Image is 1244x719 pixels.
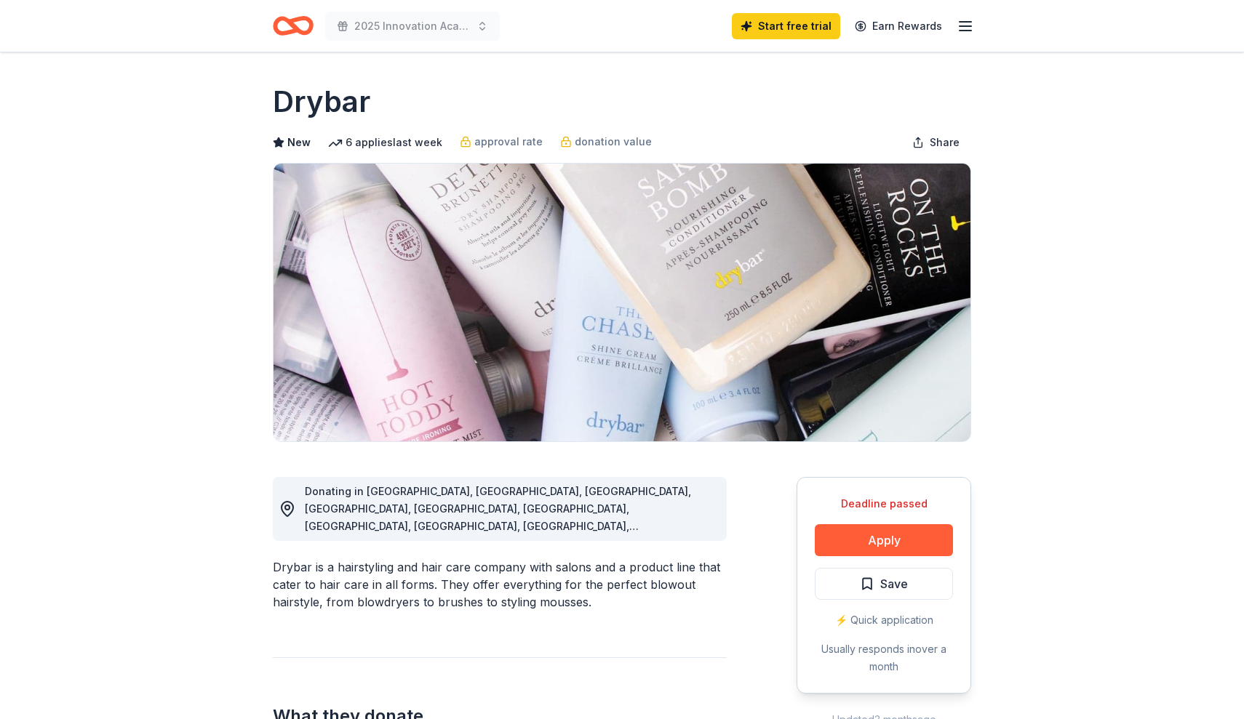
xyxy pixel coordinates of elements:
button: 2025 Innovation Academy SIlent Auction [325,12,500,41]
span: 2025 Innovation Academy SIlent Auction [354,17,471,35]
a: Home [273,9,314,43]
span: Donating in [GEOGRAPHIC_DATA], [GEOGRAPHIC_DATA], [GEOGRAPHIC_DATA], [GEOGRAPHIC_DATA], [GEOGRAPH... [305,485,691,637]
button: Share [901,128,971,157]
button: Apply [815,524,953,556]
a: Start free trial [732,13,840,39]
img: Image for Drybar [274,164,970,441]
div: Usually responds in over a month [815,640,953,675]
a: Earn Rewards [846,13,951,39]
div: Drybar is a hairstyling and hair care company with salons and a product line that cater to hair c... [273,558,727,611]
span: New [287,134,311,151]
button: Save [815,568,953,600]
span: approval rate [474,133,543,150]
a: donation value [560,133,652,150]
h1: Drybar [273,81,370,122]
div: ⚡️ Quick application [815,611,953,629]
div: Deadline passed [815,495,953,513]
a: approval rate [460,133,543,150]
span: Save [880,574,908,593]
span: donation value [575,133,652,150]
span: Share [930,134,960,151]
div: 6 applies last week [328,134,442,151]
